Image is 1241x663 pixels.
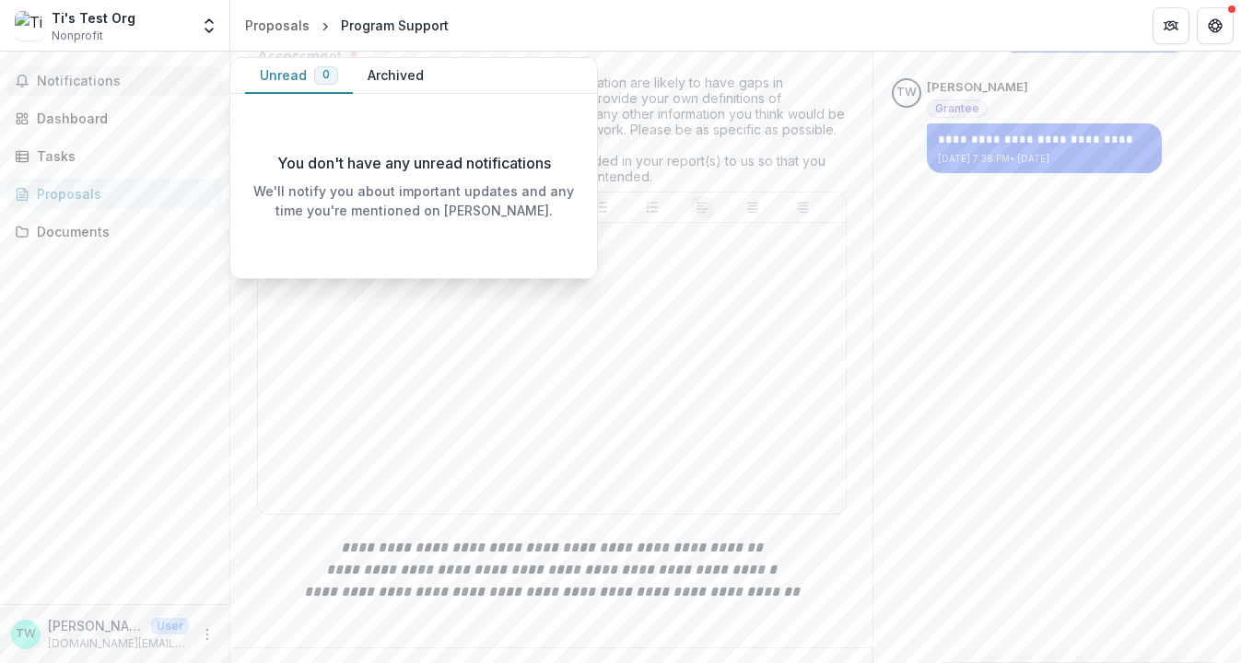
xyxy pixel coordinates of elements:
[15,11,44,41] img: Ti's Test Org
[7,141,222,171] a: Tasks
[196,623,218,646] button: More
[196,7,222,44] button: Open entity switcher
[48,635,189,652] p: [DOMAIN_NAME][EMAIL_ADDRESS][DOMAIN_NAME]
[52,8,135,28] div: Ti's Test Org
[277,152,551,174] p: You don't have any unread notifications
[37,184,207,204] div: Proposals
[238,12,456,39] nav: breadcrumb
[742,196,764,218] button: Align Center
[37,146,207,166] div: Tasks
[257,45,342,67] p: Assessment
[48,616,144,635] p: [PERSON_NAME]
[37,109,207,128] div: Dashboard
[238,12,317,39] a: Proposals
[341,16,449,35] div: Program Support
[37,222,207,241] div: Documents
[16,628,36,640] div: Ti Wilhelm
[927,78,1028,97] p: [PERSON_NAME]
[591,196,613,218] button: Bullet List
[37,74,215,89] span: Notifications
[7,103,222,134] a: Dashboard
[935,102,979,115] span: Grantee
[245,181,582,220] p: We'll notify you about important updates and any time you're mentioned on [PERSON_NAME].
[245,16,310,35] div: Proposals
[52,28,103,44] span: Nonprofit
[353,58,439,94] button: Archived
[938,152,1151,166] p: [DATE] 7:38 PM • [DATE]
[896,87,917,99] div: Ti Wilhelm
[691,196,713,218] button: Align Left
[7,179,222,209] a: Proposals
[791,196,814,218] button: Align Right
[7,66,222,96] button: Notifications
[1197,7,1234,44] button: Get Help
[1153,7,1189,44] button: Partners
[151,618,189,634] p: User
[7,216,222,247] a: Documents
[322,68,330,81] span: 0
[245,58,353,94] button: Unread
[641,196,663,218] button: Ordered List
